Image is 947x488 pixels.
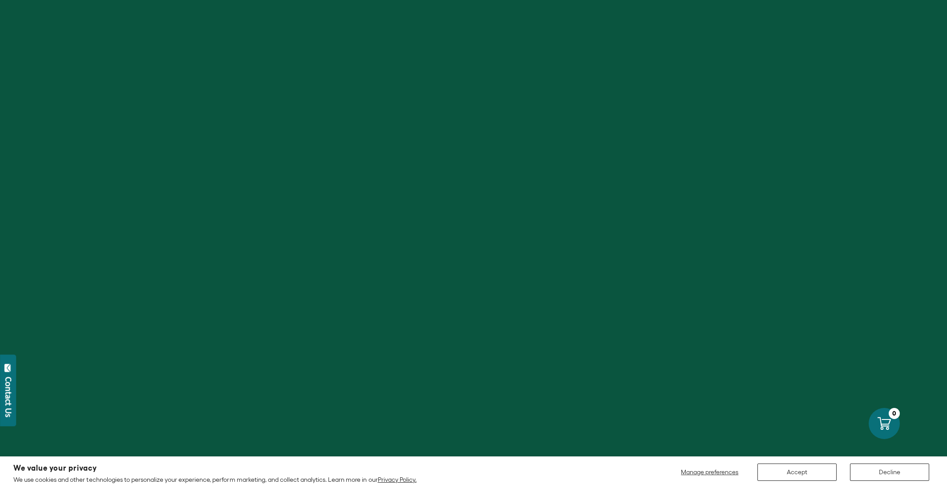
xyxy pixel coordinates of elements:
[378,476,417,483] a: Privacy Policy.
[13,476,417,484] p: We use cookies and other technologies to personalize your experience, perform marketing, and coll...
[757,464,837,481] button: Accept
[4,377,13,417] div: Contact Us
[676,464,744,481] button: Manage preferences
[13,464,417,472] h2: We value your privacy
[681,468,738,476] span: Manage preferences
[889,408,900,419] div: 0
[850,464,929,481] button: Decline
